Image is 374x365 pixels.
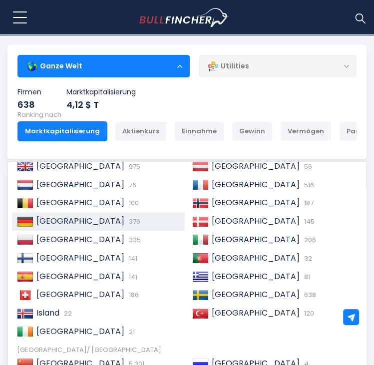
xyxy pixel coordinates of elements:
[232,121,273,141] div: Gewinn
[36,179,124,190] span: [GEOGRAPHIC_DATA]
[61,309,72,318] span: 22
[302,235,316,245] span: 206
[36,271,124,282] span: [GEOGRAPHIC_DATA]
[212,271,300,282] span: [GEOGRAPHIC_DATA]
[36,234,124,245] span: [GEOGRAPHIC_DATA]
[126,327,135,337] span: 21
[212,234,300,245] span: [GEOGRAPHIC_DATA]
[17,346,357,355] div: [GEOGRAPHIC_DATA]/ [GEOGRAPHIC_DATA]
[126,180,136,190] span: 76
[126,162,140,171] span: 975
[302,290,316,300] span: 638
[212,289,300,300] span: [GEOGRAPHIC_DATA]
[40,60,82,70] font: Ganze Welt
[139,8,247,27] a: Zur Startseite
[212,252,300,264] span: [GEOGRAPHIC_DATA]
[302,198,314,208] span: 187
[126,254,137,263] span: 141
[212,179,300,190] span: [GEOGRAPHIC_DATA]
[280,121,332,141] div: Vermögen
[126,272,137,282] span: 141
[36,160,124,172] span: [GEOGRAPHIC_DATA]
[126,290,139,300] span: 186
[36,289,124,300] span: [GEOGRAPHIC_DATA]
[212,307,300,319] span: [GEOGRAPHIC_DATA]
[302,254,312,263] span: 32
[17,87,41,96] p: Firmen
[17,99,41,110] div: 638
[36,252,124,264] span: [GEOGRAPHIC_DATA]
[302,180,314,190] span: 516
[126,217,140,226] span: 376
[17,111,357,119] p: Ranking nach
[212,160,300,172] span: [GEOGRAPHIC_DATA]
[36,215,124,227] span: [GEOGRAPHIC_DATA]
[302,217,315,226] span: 145
[66,99,136,110] div: 4,12 $ T
[174,121,224,141] div: Einnahme
[302,162,312,171] span: 56
[302,309,314,318] span: 120
[115,121,167,141] div: Aktienkurs
[212,215,300,227] span: [GEOGRAPHIC_DATA]
[212,197,300,208] span: [GEOGRAPHIC_DATA]
[17,121,107,141] div: Marktkapitalisierung
[139,8,229,27] img: Bullfincher-Logo
[126,235,141,245] span: 335
[221,60,249,70] font: Utilities
[302,272,310,282] span: 81
[36,307,59,319] span: Island
[126,198,139,208] span: 100
[36,326,124,337] span: [GEOGRAPHIC_DATA]
[36,197,124,208] span: [GEOGRAPHIC_DATA]
[66,87,136,96] p: Marktkapitalisierung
